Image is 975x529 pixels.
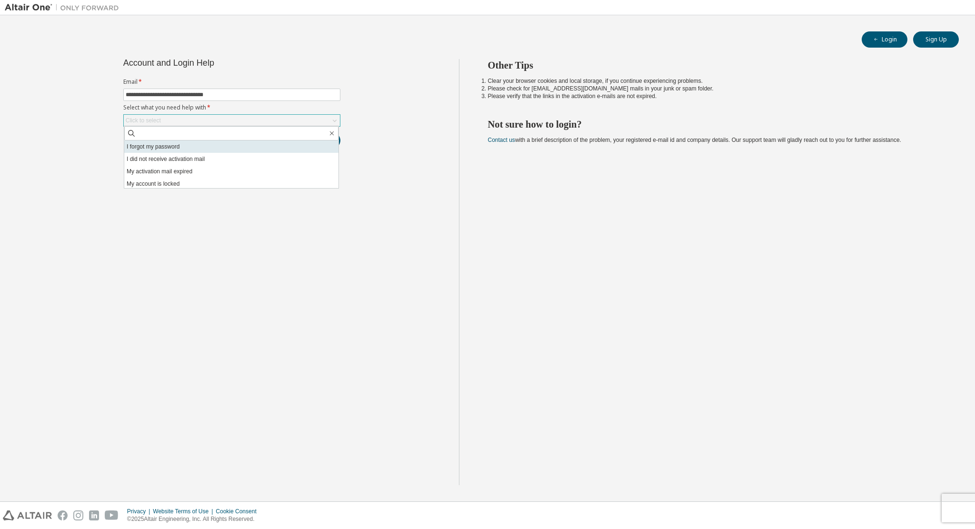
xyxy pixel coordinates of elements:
[127,508,153,515] div: Privacy
[123,59,297,67] div: Account and Login Help
[488,92,942,100] li: Please verify that the links in the activation e-mails are not expired.
[216,508,262,515] div: Cookie Consent
[488,137,901,143] span: with a brief description of the problem, your registered e-mail id and company details. Our suppo...
[89,510,99,520] img: linkedin.svg
[5,3,124,12] img: Altair One
[153,508,216,515] div: Website Terms of Use
[123,78,340,86] label: Email
[488,85,942,92] li: Please check for [EMAIL_ADDRESS][DOMAIN_NAME] mails in your junk or spam folder.
[126,117,161,124] div: Click to select
[913,31,959,48] button: Sign Up
[488,77,942,85] li: Clear your browser cookies and local storage, if you continue experiencing problems.
[73,510,83,520] img: instagram.svg
[862,31,907,48] button: Login
[488,137,515,143] a: Contact us
[123,104,340,111] label: Select what you need help with
[488,118,942,130] h2: Not sure how to login?
[58,510,68,520] img: facebook.svg
[3,510,52,520] img: altair_logo.svg
[124,115,340,126] div: Click to select
[488,59,942,71] h2: Other Tips
[124,140,338,153] li: I forgot my password
[105,510,119,520] img: youtube.svg
[127,515,262,523] p: © 2025 Altair Engineering, Inc. All Rights Reserved.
